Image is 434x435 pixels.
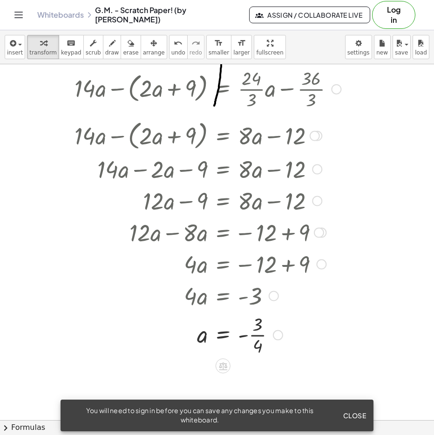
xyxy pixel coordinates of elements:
[191,38,200,49] i: redo
[395,49,408,56] span: save
[256,49,283,56] span: fullscreen
[190,49,202,56] span: redo
[27,35,59,59] button: transform
[169,35,188,59] button: undoundo
[347,49,370,56] span: settings
[237,38,246,49] i: format_size
[343,411,366,420] span: Close
[143,49,165,56] span: arrange
[86,49,101,56] span: scrub
[174,38,183,49] i: undo
[29,49,57,56] span: transform
[214,38,223,49] i: format_size
[37,10,84,20] a: Whiteboards
[67,38,75,49] i: keyboard
[68,406,332,425] div: You will need to sign in before you can save any changes you make to this whiteboard.
[103,35,122,59] button: draw
[339,407,370,424] button: Close
[233,49,250,56] span: larger
[345,35,372,59] button: settings
[105,49,119,56] span: draw
[5,35,25,59] button: insert
[376,49,388,56] span: new
[171,49,185,56] span: undo
[415,49,427,56] span: load
[257,11,363,19] span: Assign / Collaborate Live
[372,1,415,29] button: Log in
[121,35,141,59] button: erase
[206,35,231,59] button: format_sizesmaller
[83,35,103,59] button: scrub
[413,35,429,59] button: load
[231,35,252,59] button: format_sizelarger
[254,35,285,59] button: fullscreen
[123,49,138,56] span: erase
[209,49,229,56] span: smaller
[61,49,81,56] span: keypad
[11,7,26,22] button: Toggle navigation
[374,35,391,59] button: new
[59,35,84,59] button: keyboardkeypad
[393,35,411,59] button: save
[216,359,231,374] div: Apply the same math to both sides of the equation
[7,49,23,56] span: insert
[249,7,371,23] button: Assign / Collaborate Live
[187,35,204,59] button: redoredo
[141,35,167,59] button: arrange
